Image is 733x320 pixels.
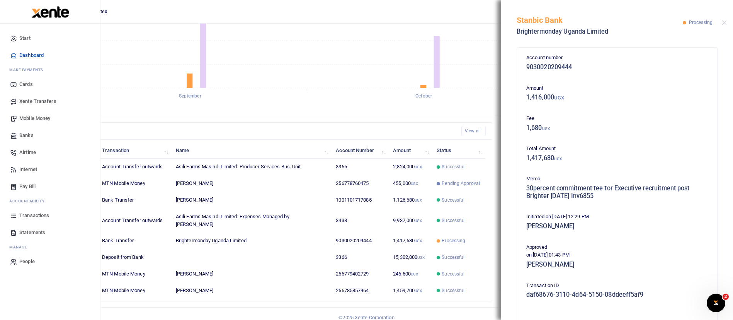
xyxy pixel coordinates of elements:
td: [PERSON_NAME] [172,282,332,299]
tspan: September [179,94,202,99]
td: Account Transfer outwards [98,209,172,233]
td: 3366 [332,249,389,266]
th: Amount: activate to sort column ascending [389,142,432,159]
span: ake Payments [13,67,43,73]
td: [PERSON_NAME] [172,266,332,282]
td: 256785857964 [332,282,389,299]
small: UGX [554,95,564,101]
li: Ac [6,195,94,207]
span: Successful [442,287,464,294]
span: Start [19,34,31,42]
small: UGX [542,127,550,131]
span: Mobile Money [19,115,50,122]
h5: Brightermonday Uganda Limited [517,28,683,36]
h4: Recent Transactions [36,127,455,135]
span: People [19,258,35,265]
td: [PERSON_NAME] [172,175,332,192]
td: Bank Transfer [98,192,172,209]
td: 256778760475 [332,175,389,192]
span: Cards [19,80,33,88]
span: anage [13,244,27,250]
h5: 1,416,000 [526,94,708,101]
small: UGX [411,181,418,186]
span: Transactions [19,212,49,219]
a: Pay Bill [6,178,94,195]
h5: 1,680 [526,124,708,132]
td: Account Transfer outwards [98,159,172,175]
span: Successful [442,270,464,277]
p: Total Amount [526,145,708,153]
td: 3365 [332,159,389,175]
span: Successful [442,217,464,224]
span: Statements [19,229,45,236]
td: 246,500 [389,266,432,282]
small: UGX [415,165,422,169]
span: Dashboard [19,51,44,59]
a: Dashboard [6,47,94,64]
p: Fee [526,115,708,123]
a: Banks [6,127,94,144]
h5: 30percent commitment fee for Executive recruitment post Brighter [DATE] Inv6855 [526,185,708,200]
small: UGX [415,198,422,202]
small: UGX [415,239,422,243]
th: Name: activate to sort column ascending [172,142,332,159]
span: Successful [442,254,464,261]
td: 1,126,680 [389,192,432,209]
small: UGX [554,157,562,161]
a: Transactions [6,207,94,224]
h5: [PERSON_NAME] [526,261,708,269]
td: [PERSON_NAME] [172,192,332,209]
p: Amount [526,84,708,92]
span: Xente Transfers [19,98,56,105]
span: 2 [723,294,729,300]
a: Mobile Money [6,110,94,127]
td: Asili Farms Masindi Limited: Expenses Managed by [PERSON_NAME] [172,209,332,233]
a: View all [461,126,486,136]
td: 1,459,700 [389,282,432,299]
tspan: October [415,94,432,99]
td: MTN Mobile Money [98,175,172,192]
h5: daf68676-3110-4d64-5150-08ddeeff5af9 [526,291,708,299]
p: Memo [526,175,708,183]
td: Brightermonday Uganda Limited [172,233,332,249]
td: 455,000 [389,175,432,192]
small: UGX [411,272,418,276]
span: countability [15,198,44,204]
a: Xente Transfers [6,93,94,110]
td: Deposit from Bank [98,249,172,266]
a: People [6,253,94,270]
span: Successful [442,163,464,170]
small: UGX [417,255,425,260]
span: Internet [19,166,37,173]
span: Airtime [19,149,36,156]
a: Start [6,30,94,47]
td: 256779402729 [332,266,389,282]
a: logo-small logo-large logo-large [31,9,69,14]
span: Pay Bill [19,183,36,190]
th: Transaction: activate to sort column ascending [98,142,172,159]
td: 9030020209444 [332,233,389,249]
a: Statements [6,224,94,241]
th: Status: activate to sort column ascending [432,142,486,159]
span: Banks [19,132,34,139]
td: MTN Mobile Money [98,282,172,299]
td: 1,417,680 [389,233,432,249]
small: UGX [415,289,422,293]
iframe: Intercom live chat [707,294,725,312]
h5: 1,417,680 [526,154,708,162]
span: Pending Approval [442,180,480,187]
p: Approved [526,243,708,252]
h5: [PERSON_NAME] [526,222,708,230]
button: Close [722,20,727,25]
h5: Stanbic Bank [517,15,683,25]
li: M [6,64,94,76]
p: on [DATE] 01:43 PM [526,251,708,259]
p: Initiated on [DATE] 12:29 PM [526,213,708,221]
p: Transaction ID [526,282,708,290]
span: Successful [442,197,464,204]
a: Airtime [6,144,94,161]
td: MTN Mobile Money [98,266,172,282]
p: Account number [526,54,708,62]
li: M [6,241,94,253]
td: 1001101717085 [332,192,389,209]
